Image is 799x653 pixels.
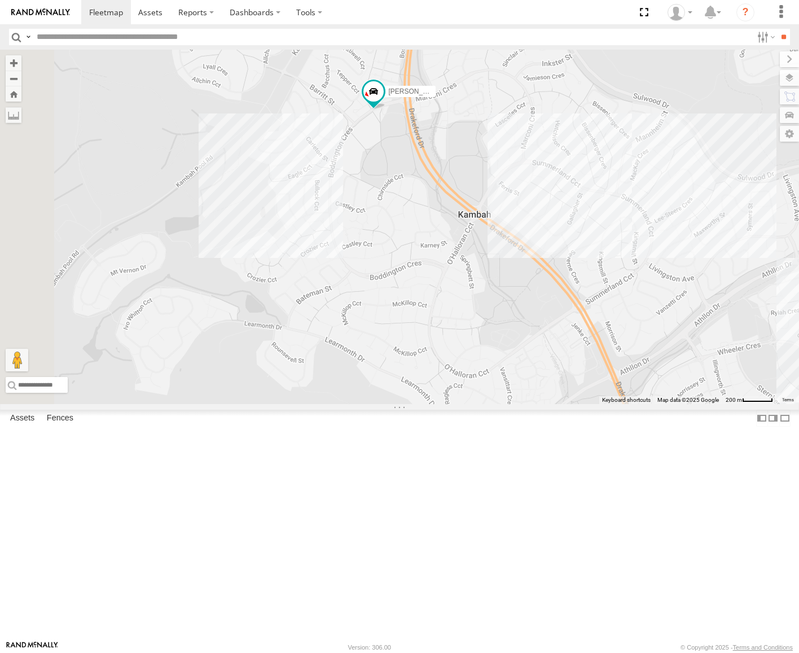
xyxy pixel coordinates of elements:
[736,3,754,21] i: ?
[6,55,21,71] button: Zoom in
[726,397,742,403] span: 200 m
[6,86,21,102] button: Zoom Home
[664,4,696,21] div: Helen Mason
[733,644,793,651] a: Terms and Conditions
[41,410,79,426] label: Fences
[782,398,794,402] a: Terms
[6,349,28,371] button: Drag Pegman onto the map to open Street View
[681,644,793,651] div: © Copyright 2025 -
[5,410,40,426] label: Assets
[348,644,391,651] div: Version: 306.00
[657,397,719,403] span: Map data ©2025 Google
[11,8,70,16] img: rand-logo.svg
[6,71,21,86] button: Zoom out
[779,410,791,426] label: Hide Summary Table
[388,87,444,95] span: [PERSON_NAME]
[767,410,779,426] label: Dock Summary Table to the Right
[602,396,651,404] button: Keyboard shortcuts
[24,29,33,45] label: Search Query
[780,126,799,142] label: Map Settings
[756,410,767,426] label: Dock Summary Table to the Left
[6,642,58,653] a: Visit our Website
[6,107,21,123] label: Measure
[722,396,776,404] button: Map scale: 200 m per 51 pixels
[753,29,777,45] label: Search Filter Options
